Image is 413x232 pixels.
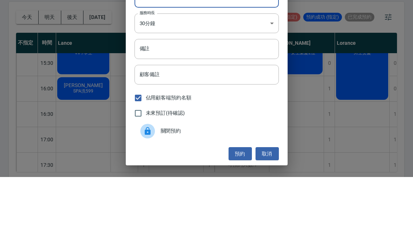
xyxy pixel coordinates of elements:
div: 關閉預約 [135,176,279,196]
span: 未來預訂(待確認) [146,164,185,172]
label: 顧客電話 [140,14,157,20]
span: 關閉預約 [161,182,273,190]
label: 服務時長 [140,65,155,71]
label: 顧客姓名 [140,40,157,45]
button: 預約 [229,202,252,216]
button: 取消 [256,202,279,216]
span: 佔用顧客端預約名額 [146,149,192,157]
div: 30分鐘 [135,68,279,88]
